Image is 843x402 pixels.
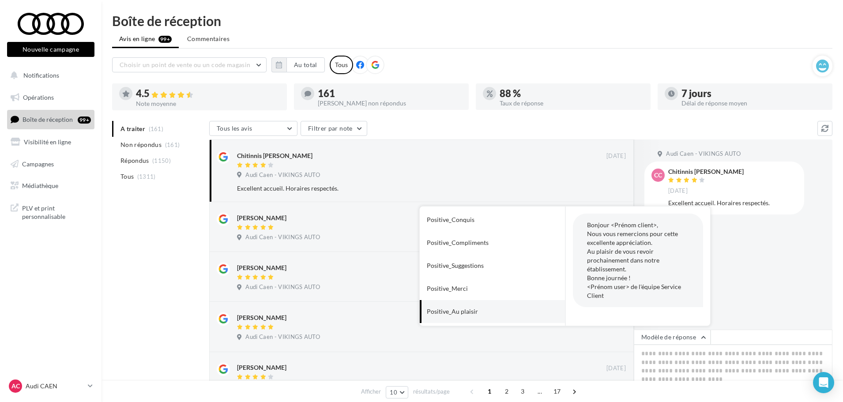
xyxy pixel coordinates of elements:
button: Filtrer par note [301,121,367,136]
div: Chitinnis [PERSON_NAME] [668,169,744,175]
div: [PERSON_NAME] non répondus [318,100,462,106]
span: (161) [165,141,180,148]
button: 10 [386,386,408,398]
div: Excellent accueil. Horaires respectés. [237,184,568,193]
span: Tous [120,172,134,181]
a: Opérations [5,88,96,107]
div: [PERSON_NAME] [237,263,286,272]
span: 2 [500,384,514,398]
div: Chitinnis [PERSON_NAME] [237,151,312,160]
span: résultats/page [413,387,450,396]
button: Positive_Suggestions [420,254,541,277]
a: Boîte de réception99+ [5,110,96,129]
span: (1311) [137,173,156,180]
span: Répondus [120,156,149,165]
span: AC [11,382,20,391]
button: Nouvelle campagne [7,42,94,57]
span: CC [654,171,662,180]
div: Tous [330,56,353,74]
div: 99+ [78,116,91,124]
div: Taux de réponse [500,100,644,106]
button: Positive_Au plaisir [420,300,541,323]
button: Au total [286,57,325,72]
div: Excellent accueil. Horaires respectés. [668,199,797,207]
div: Positive_Au plaisir [427,307,478,316]
span: (1150) [152,157,171,164]
span: Audi Caen - VIKINGS AUTO [245,171,320,179]
a: PLV et print personnalisable [5,199,96,225]
button: Notifications [5,66,93,85]
div: Délai de réponse moyen [681,100,825,106]
span: Tous les avis [217,124,252,132]
span: ... [533,384,547,398]
div: Positive_Merci [427,284,468,293]
span: Bonjour <Prénom client>, Nous vous remercions pour cette excellente appréciation. Au plaisir de v... [587,221,681,299]
a: AC Audi CAEN [7,378,94,394]
span: Afficher [361,387,381,396]
button: Positive_Conquis [420,208,541,231]
span: Notifications [23,71,59,79]
div: 7 jours [681,89,825,98]
div: 161 [318,89,462,98]
div: Note moyenne [136,101,280,107]
span: Audi Caen - VIKINGS AUTO [245,233,320,241]
span: Audi Caen - VIKINGS AUTO [245,333,320,341]
button: Positive_Merci [420,277,541,300]
span: 1 [482,384,497,398]
span: [DATE] [606,152,626,160]
div: 4.5 [136,89,280,99]
span: Choisir un point de vente ou un code magasin [120,61,250,68]
span: Visibilité en ligne [24,138,71,146]
span: Opérations [23,94,54,101]
a: Médiathèque [5,177,96,195]
span: Médiathèque [22,182,58,189]
div: Positive_Compliments [427,238,489,247]
button: Au total [271,57,325,72]
div: Positive_Suggestions [427,261,484,270]
span: Commentaires [187,34,230,43]
div: [PERSON_NAME] [237,313,286,322]
span: Campagnes [22,160,54,167]
span: Audi Caen - VIKINGS AUTO [245,283,320,291]
span: Non répondus [120,140,162,149]
span: [DATE] [606,364,626,372]
span: [DATE] [668,187,688,195]
span: PLV et print personnalisable [22,202,91,221]
a: Visibilité en ligne [5,133,96,151]
button: Choisir un point de vente ou un code magasin [112,57,267,72]
span: Boîte de réception [23,116,73,123]
span: 10 [390,389,397,396]
div: [PERSON_NAME] [237,214,286,222]
span: 17 [550,384,565,398]
div: Open Intercom Messenger [813,372,834,393]
span: 3 [516,384,530,398]
p: Audi CAEN [26,382,84,391]
div: 88 % [500,89,644,98]
div: Boîte de réception [112,14,832,27]
button: Modèle de réponse [634,330,711,345]
div: [PERSON_NAME] [237,363,286,372]
button: Positive_Compliments [420,231,541,254]
div: Positive_Conquis [427,215,474,224]
span: Audi Caen - VIKINGS AUTO [666,150,741,158]
a: Campagnes [5,155,96,173]
button: Tous les avis [209,121,297,136]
